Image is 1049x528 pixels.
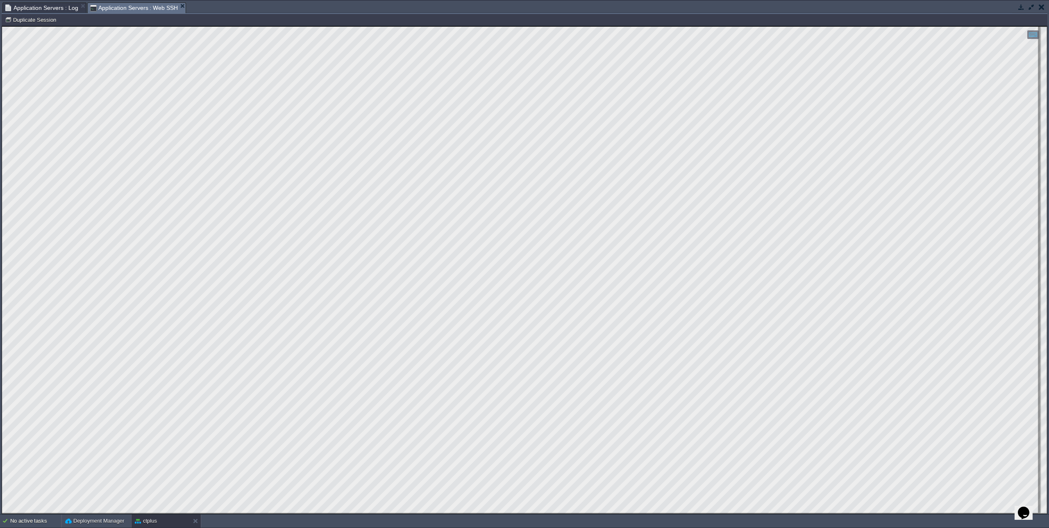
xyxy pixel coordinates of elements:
iframe: chat widget [1015,495,1041,520]
span: Application Servers : Log [5,3,78,13]
span: Application Servers : Web SSH [90,3,178,13]
button: Deployment Manager [65,517,124,525]
div: No active tasks [10,514,61,528]
button: Duplicate Session [5,16,59,23]
button: ctplus [135,517,157,525]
